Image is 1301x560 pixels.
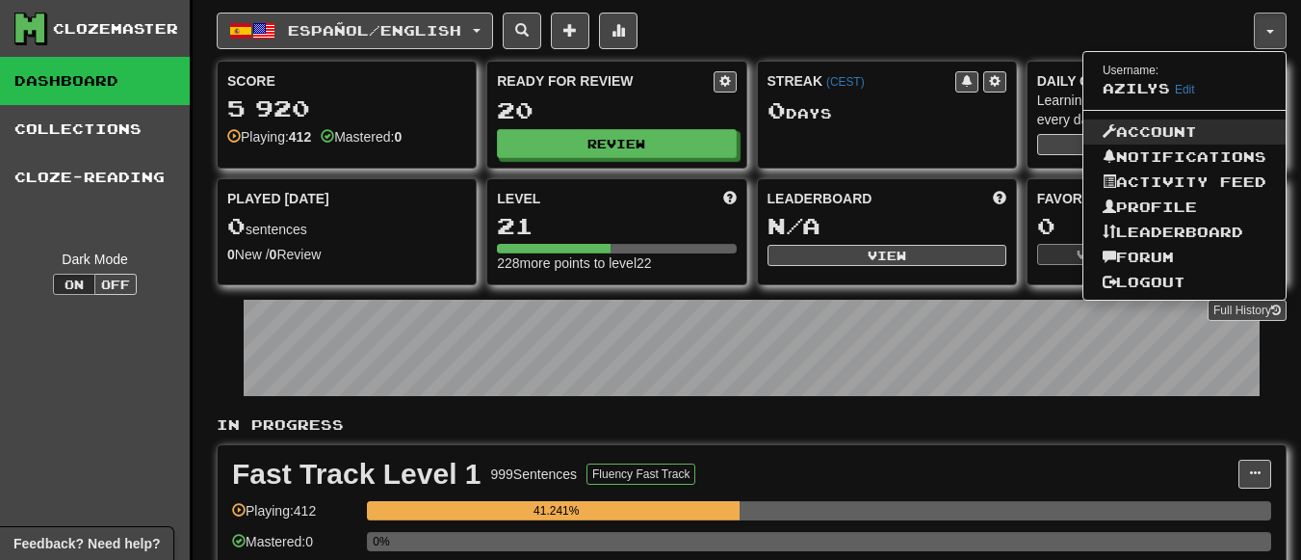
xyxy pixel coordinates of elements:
div: Playing: 412 [232,501,357,533]
div: Playing: [227,127,311,147]
div: 0 [1037,214,1276,238]
div: Learning a language requires practice every day. Stay motivated! [1037,91,1276,129]
button: Seta dailygoal [1037,134,1276,155]
a: Leaderboard [1083,220,1286,245]
span: Score more points to level up [723,189,737,208]
div: New / Review [227,245,466,264]
a: Notifications [1083,145,1286,170]
div: Streak [768,71,955,91]
button: Fluency Fast Track [586,464,695,485]
div: 5 920 [227,96,466,120]
span: Played [DATE] [227,189,329,208]
button: View [1037,244,1155,265]
button: Español/English [217,13,493,49]
div: Dark Mode [14,250,175,269]
div: sentences [227,214,466,239]
button: Add sentence to collection [551,13,589,49]
span: Leaderboard [768,189,872,208]
div: 999 Sentences [491,465,578,484]
a: Activity Feed [1083,170,1286,195]
a: Logout [1083,270,1286,295]
button: Review [497,129,736,158]
div: 41.241% [373,501,740,520]
span: This week in points, UTC [993,189,1006,208]
div: Daily Goal [1037,71,1276,91]
span: N/A [768,212,820,239]
span: Español / English [288,22,461,39]
div: Favorites [1037,189,1276,208]
strong: 0 [394,129,402,145]
div: Mastered: [321,127,402,147]
a: Edit [1175,83,1195,96]
strong: 0 [227,247,235,262]
a: (CEST) [826,75,865,89]
div: 20 [497,98,736,122]
span: Azilys [1103,80,1170,96]
div: Score [227,71,466,91]
a: Account [1083,120,1286,145]
a: Profile [1083,195,1286,220]
div: Ready for Review [497,71,713,91]
span: Open feedback widget [13,534,160,553]
div: Clozemaster [53,19,178,39]
button: Search sentences [503,13,541,49]
div: 21 [497,214,736,238]
div: 228 more points to level 22 [497,253,736,273]
a: Forum [1083,245,1286,270]
strong: 0 [270,247,277,262]
strong: 412 [289,129,311,145]
span: Level [497,189,540,208]
div: Day s [768,98,1006,123]
span: 0 [768,96,786,123]
button: View [768,245,1006,266]
div: Fast Track Level 1 [232,460,481,489]
button: More stats [599,13,637,49]
small: Username: [1103,64,1158,77]
a: Full History [1208,300,1287,321]
button: Off [94,274,137,295]
span: 0 [227,212,246,239]
p: In Progress [217,415,1287,435]
button: On [53,274,95,295]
